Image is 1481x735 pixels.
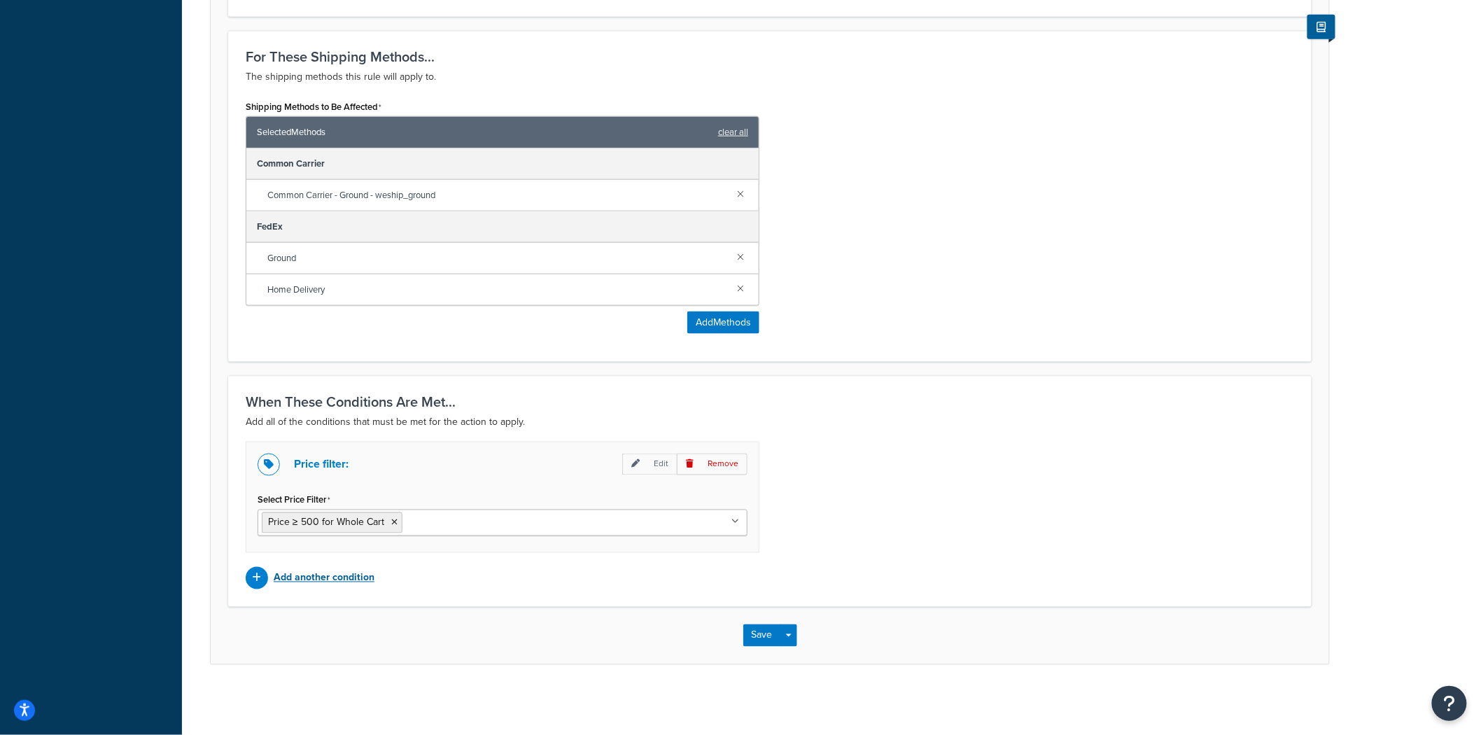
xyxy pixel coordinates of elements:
[257,122,711,142] span: Selected Methods
[246,148,759,180] div: Common Carrier
[246,69,1294,85] p: The shipping methods this rule will apply to.
[268,515,384,530] span: Price ≥ 500 for Whole Cart
[718,122,748,142] a: clear all
[677,454,747,475] p: Remove
[246,414,1294,430] p: Add all of the conditions that must be met for the action to apply.
[246,101,381,113] label: Shipping Methods to Be Affected
[246,211,759,243] div: FedEx
[267,280,726,300] span: Home Delivery
[687,311,759,334] button: AddMethods
[622,454,677,475] p: Edit
[274,568,374,588] p: Add another condition
[246,394,1294,409] h3: When These Conditions Are Met...
[267,185,726,205] span: Common Carrier - Ground - weship_ground
[246,49,1294,64] h3: For These Shipping Methods...
[1432,686,1467,721] button: Open Resource Center
[294,455,349,475] p: Price filter:
[267,248,726,268] span: Ground
[258,495,330,506] label: Select Price Filter
[1307,15,1335,39] button: Show Help Docs
[743,624,781,647] button: Save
